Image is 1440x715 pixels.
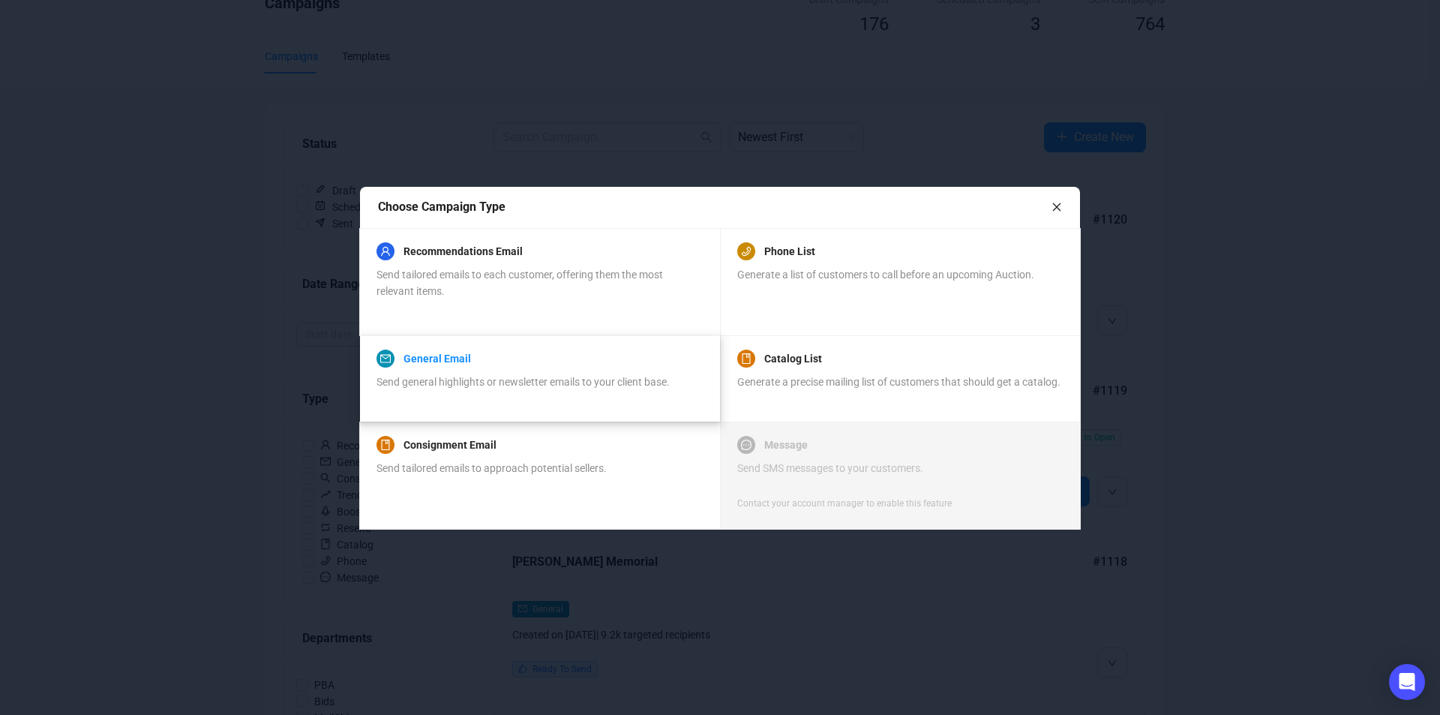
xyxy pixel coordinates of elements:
a: Message [764,436,808,454]
span: Generate a list of customers to call before an upcoming Auction. [737,269,1034,281]
span: user [380,246,391,257]
span: message [741,440,751,450]
span: mail [380,353,391,364]
span: Send general highlights or newsletter emails to your client base. [376,376,670,388]
span: close [1051,202,1062,212]
span: book [741,353,751,364]
a: Phone List [764,242,815,260]
a: General Email [403,350,471,368]
a: Consignment Email [403,436,496,454]
span: Send tailored emails to each customer, offering them the most relevant items. [376,269,663,297]
span: Send tailored emails to approach potential sellers. [376,462,607,474]
div: Open Intercom Messenger [1389,664,1425,700]
div: Contact your account manager to enable this feature [737,496,952,511]
span: Generate a precise mailing list of customers that should get a catalog. [737,376,1060,388]
div: Choose Campaign Type [378,197,1051,216]
span: phone [741,246,751,257]
a: Catalog List [764,350,822,368]
a: Recommendations Email [403,242,523,260]
span: book [380,440,391,450]
span: Send SMS messages to your customers. [737,462,923,474]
